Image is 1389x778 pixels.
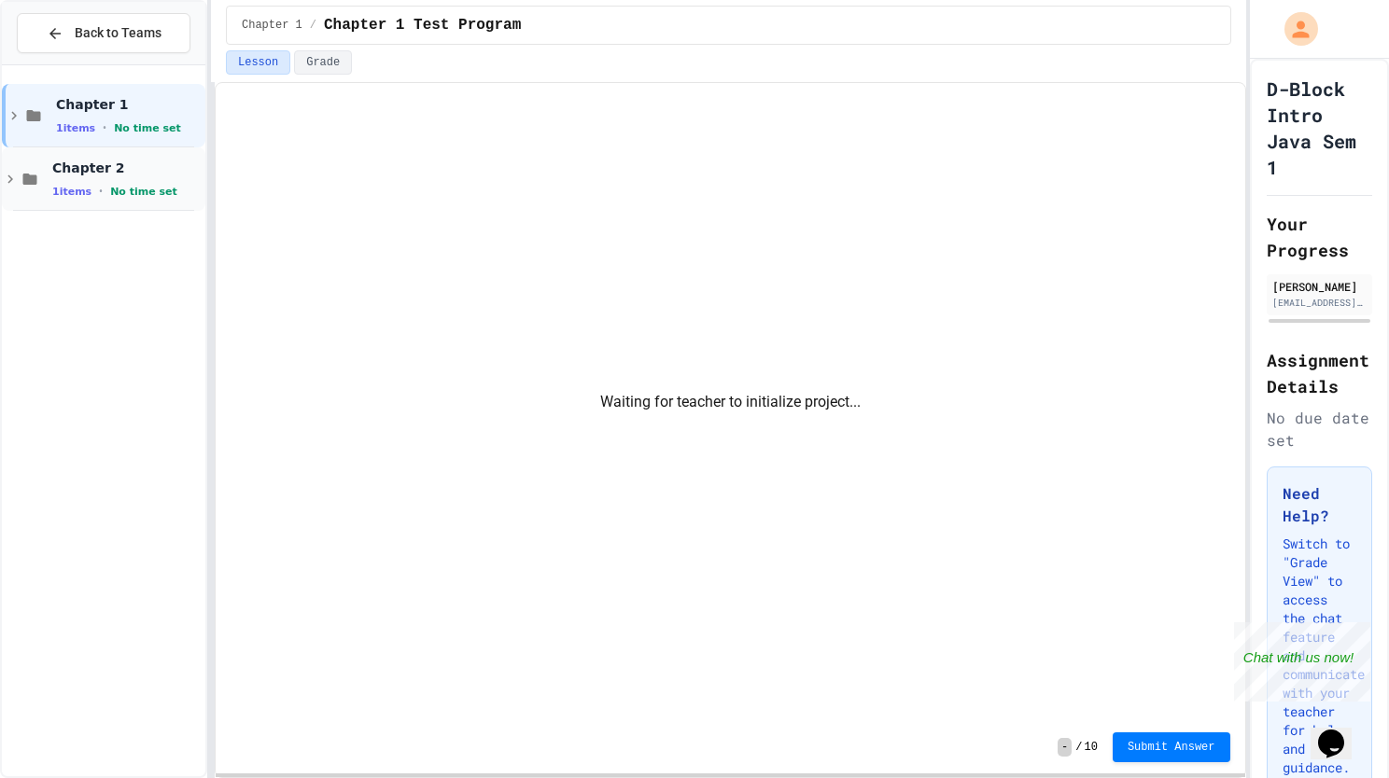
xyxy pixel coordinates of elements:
button: Submit Answer [1113,732,1230,762]
h3: Need Help? [1283,482,1356,527]
span: Chapter 1 [56,96,202,113]
span: Chapter 1 [242,18,302,33]
button: Grade [294,50,352,75]
div: My Account [1265,7,1323,50]
span: 10 [1084,740,1097,755]
iframe: chat widget [1311,703,1370,759]
div: No due date set [1267,407,1372,452]
button: Lesson [226,50,290,75]
span: 1 items [56,122,95,134]
span: • [103,120,106,135]
span: No time set [110,186,177,198]
div: Waiting for teacher to initialize project... [216,83,1245,721]
p: Switch to "Grade View" to access the chat feature and communicate with your teacher for help and ... [1283,535,1356,777]
span: Chapter 2 [52,160,202,176]
h2: Assignment Details [1267,347,1372,399]
button: Back to Teams [17,13,190,53]
span: • [99,184,103,199]
div: [EMAIL_ADDRESS][DOMAIN_NAME] [1272,296,1367,310]
span: Back to Teams [75,23,161,43]
iframe: chat widget [1234,622,1370,702]
span: / [1075,740,1082,755]
span: No time set [114,122,181,134]
h2: Your Progress [1267,211,1372,263]
span: - [1058,738,1072,757]
span: / [310,18,316,33]
span: Submit Answer [1128,740,1215,755]
span: Chapter 1 Test Program [324,14,521,36]
h1: D-Block Intro Java Sem 1 [1267,76,1372,180]
span: 1 items [52,186,91,198]
div: [PERSON_NAME] [1272,278,1367,295]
